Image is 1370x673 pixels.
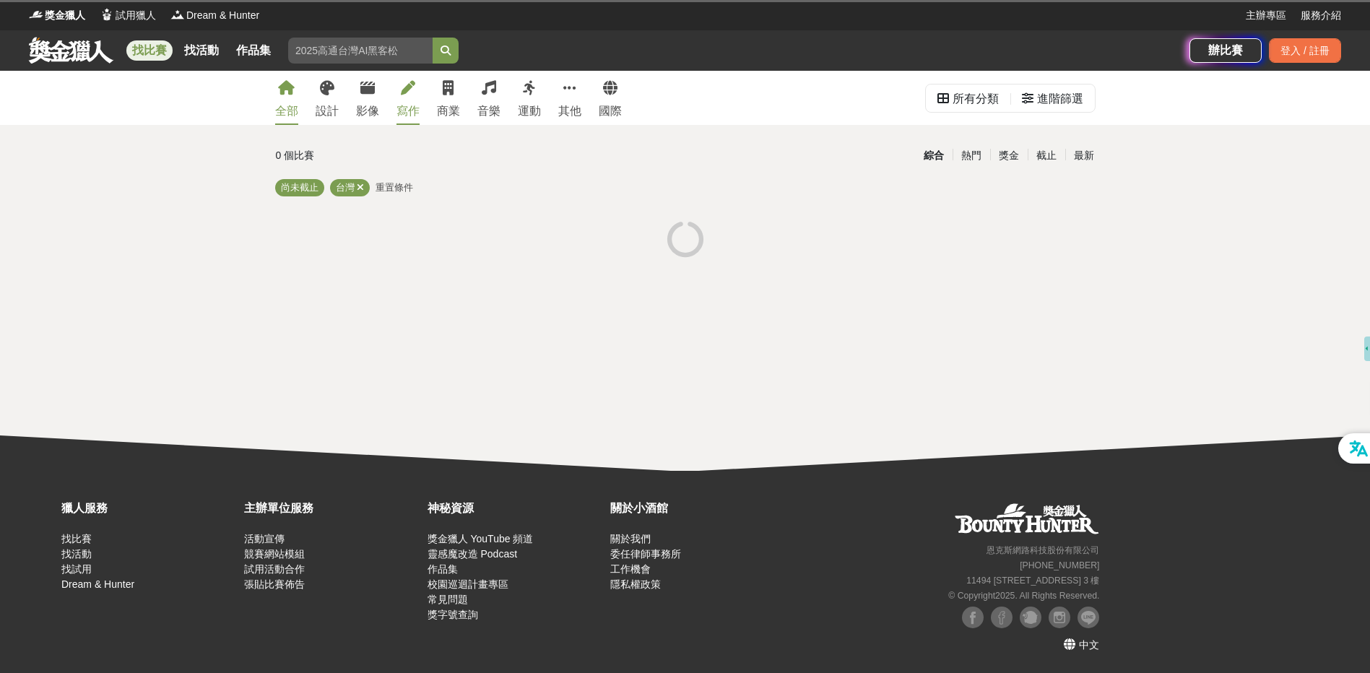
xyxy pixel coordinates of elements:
[316,103,339,120] div: 設計
[477,71,500,125] a: 音樂
[428,594,468,605] a: 常見問題
[276,143,548,168] div: 0 個比賽
[610,533,651,544] a: 關於我們
[396,103,420,120] div: 寫作
[29,7,43,22] img: Logo
[244,563,305,575] a: 試用活動合作
[1028,143,1065,168] div: 截止
[610,548,681,560] a: 委任律師事務所
[599,71,622,125] a: 國際
[170,8,259,23] a: LogoDream & Hunter
[558,103,581,120] div: 其他
[170,7,185,22] img: Logo
[396,71,420,125] a: 寫作
[100,8,156,23] a: Logo試用獵人
[244,500,420,517] div: 主辦單位服務
[29,8,85,23] a: Logo獎金獵人
[116,8,156,23] span: 試用獵人
[356,103,379,120] div: 影像
[953,143,990,168] div: 熱門
[962,607,984,628] img: Facebook
[230,40,277,61] a: 作品集
[376,182,413,193] span: 重置條件
[275,103,298,120] div: 全部
[275,71,298,125] a: 全部
[518,71,541,125] a: 運動
[558,71,581,125] a: 其他
[428,609,478,620] a: 獎字號查詢
[428,500,603,517] div: 神秘資源
[1078,607,1099,628] img: LINE
[61,578,134,590] a: Dream & Hunter
[948,591,1099,601] small: © Copyright 2025 . All Rights Reserved.
[1079,639,1099,651] span: 中文
[610,563,651,575] a: 工作機會
[966,576,1099,586] small: 11494 [STREET_ADDRESS] 3 樓
[990,143,1028,168] div: 獎金
[1020,607,1041,628] img: Plurk
[316,71,339,125] a: 設計
[356,71,379,125] a: 影像
[244,548,305,560] a: 競賽網站模組
[244,578,305,590] a: 張貼比賽佈告
[1020,560,1099,570] small: [PHONE_NUMBER]
[1189,38,1262,63] a: 辦比賽
[610,578,661,590] a: 隱私權政策
[45,8,85,23] span: 獎金獵人
[953,84,999,113] div: 所有分類
[477,103,500,120] div: 音樂
[428,533,534,544] a: 獎金獵人 YouTube 頻道
[1301,8,1341,23] a: 服務介紹
[437,71,460,125] a: 商業
[1246,8,1286,23] a: 主辦專區
[178,40,225,61] a: 找活動
[518,103,541,120] div: 運動
[61,500,237,517] div: 獵人服務
[336,182,355,193] span: 台灣
[610,500,786,517] div: 關於小酒館
[126,40,173,61] a: 找比賽
[281,182,318,193] span: 尚未截止
[915,143,953,168] div: 綜合
[1037,84,1083,113] div: 進階篩選
[100,7,114,22] img: Logo
[61,548,92,560] a: 找活動
[991,607,1013,628] img: Facebook
[428,578,508,590] a: 校園巡迴計畫專區
[1065,143,1103,168] div: 最新
[437,103,460,120] div: 商業
[987,545,1099,555] small: 恩克斯網路科技股份有限公司
[61,563,92,575] a: 找試用
[186,8,259,23] span: Dream & Hunter
[599,103,622,120] div: 國際
[1269,38,1341,63] div: 登入 / 註冊
[1049,607,1070,628] img: Instagram
[61,533,92,544] a: 找比賽
[428,548,517,560] a: 靈感魔改造 Podcast
[288,38,433,64] input: 2025高通台灣AI黑客松
[244,533,285,544] a: 活動宣傳
[428,563,458,575] a: 作品集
